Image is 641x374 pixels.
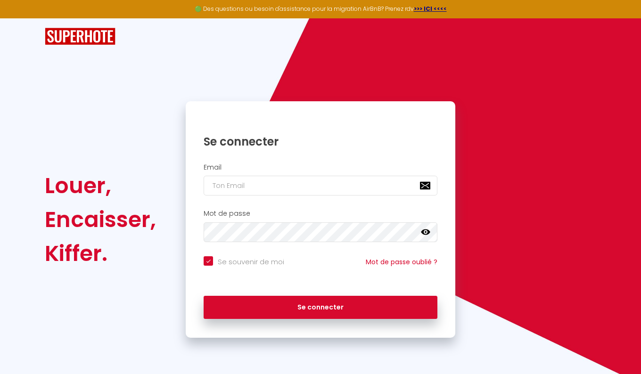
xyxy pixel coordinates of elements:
[204,134,437,149] h1: Se connecter
[204,296,437,319] button: Se connecter
[204,176,437,195] input: Ton Email
[414,5,447,13] a: >>> ICI <<<<
[45,203,156,236] div: Encaisser,
[45,236,156,270] div: Kiffer.
[366,257,437,267] a: Mot de passe oublié ?
[204,210,437,218] h2: Mot de passe
[45,28,115,45] img: SuperHote logo
[204,163,437,171] h2: Email
[45,169,156,203] div: Louer,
